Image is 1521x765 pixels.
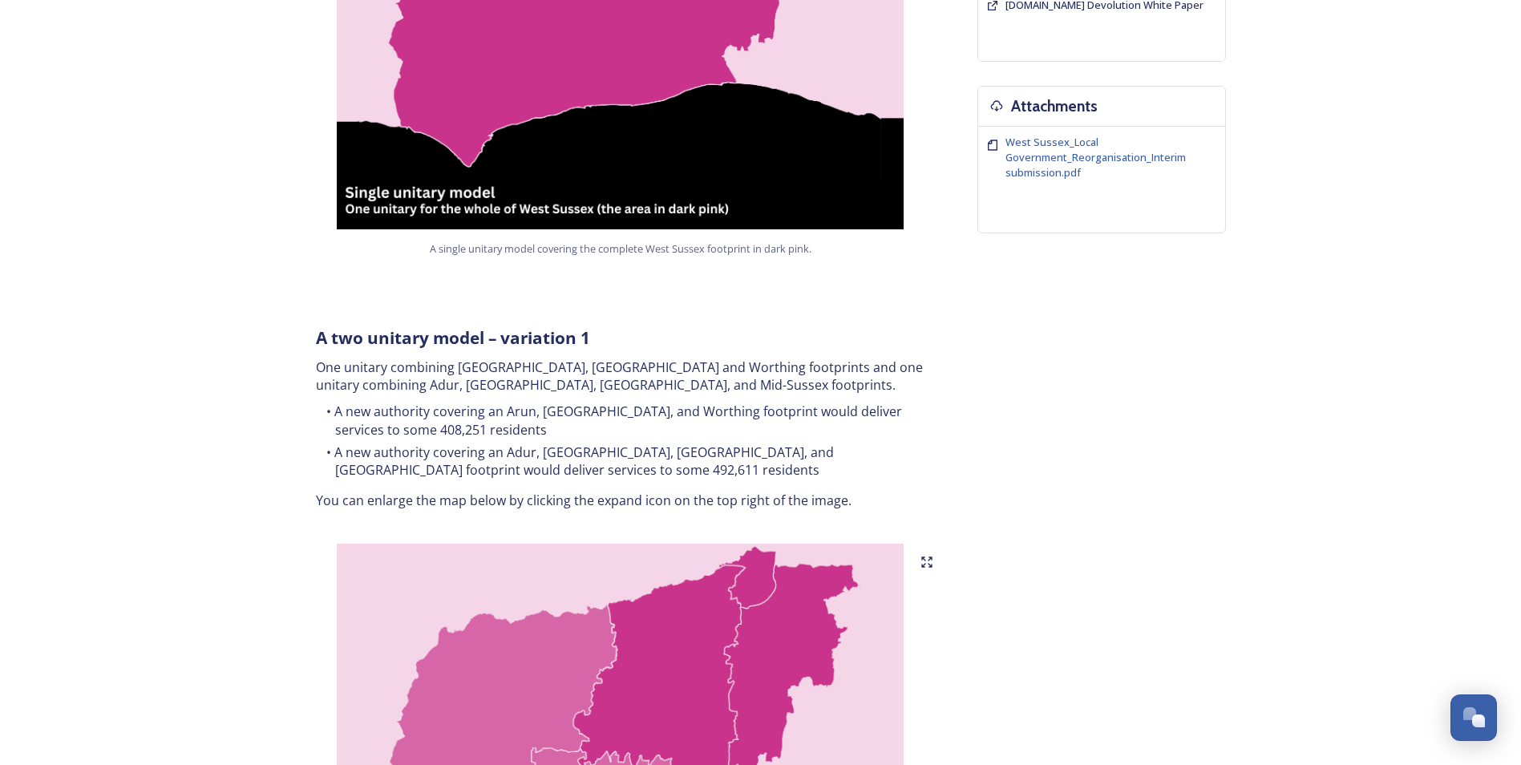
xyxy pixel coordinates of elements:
button: Open Chat [1450,694,1497,741]
span: A single unitary model covering the complete West Sussex footprint in dark pink. [430,241,811,257]
span: West Sussex_Local Government_Reorganisation_Interim submission.pdf [1005,135,1186,180]
h3: Attachments [1011,95,1098,118]
li: A new authority covering an Adur, [GEOGRAPHIC_DATA], [GEOGRAPHIC_DATA], and [GEOGRAPHIC_DATA] foo... [316,443,925,480]
li: A new authority covering an Arun, [GEOGRAPHIC_DATA], and Worthing footprint would deliver service... [316,403,925,439]
p: You can enlarge the map below by clicking the expand icon on the top right of the image. [316,492,925,510]
strong: A two unitary model – variation 1 [316,326,590,349]
p: One unitary combining [GEOGRAPHIC_DATA], [GEOGRAPHIC_DATA] and Worthing footprints and one unitar... [316,358,925,395]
